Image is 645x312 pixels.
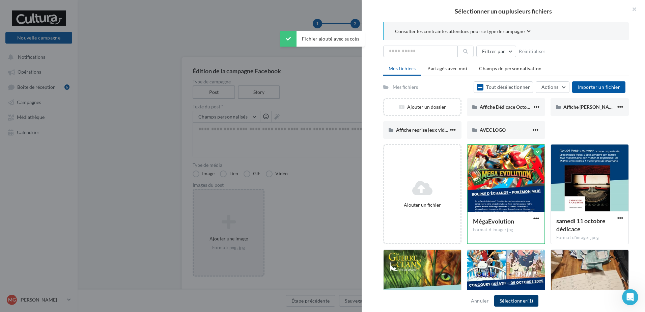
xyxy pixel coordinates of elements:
[395,28,531,36] button: Consulter les contraintes attendues pour ce type de campagne
[393,84,418,90] div: Mes fichiers
[480,104,552,110] span: Affiche Dédicace Octobre (2025) 1
[480,127,506,133] span: AVEC LOGO
[387,202,458,208] div: Ajouter un fichier
[468,297,492,305] button: Annuler
[372,8,634,14] h2: Sélectionner un ou plusieurs fichiers
[578,84,620,90] span: Importer un fichier
[536,81,569,93] button: Actions
[474,81,533,93] button: Tout désélectionner
[427,66,467,71] span: Partagés avec moi
[280,31,365,47] div: Fichier ajouté avec succès
[516,47,549,55] button: Réinitialiser
[384,104,460,110] div: Ajouter un dossier
[556,217,606,233] span: samedi 11 octobre dédicace
[622,289,638,305] iframe: Intercom live chat
[572,81,625,93] button: Importer un fichier
[479,66,541,71] span: Champs de personnalisation
[563,104,617,110] span: Affiche [PERSON_NAME]
[473,217,514,225] span: MégaEvolution
[389,66,416,71] span: Mes fichiers
[556,235,623,241] div: Format d'image: jpeg
[473,227,539,233] div: Format d'image: jpg
[396,127,450,133] span: Affiche reprise jeux vidéo
[395,28,525,35] span: Consulter les contraintes attendues pour ce type de campagne
[476,46,516,57] button: Filtrer par
[527,298,533,304] span: (1)
[541,84,558,90] span: Actions
[494,295,538,307] button: Sélectionner(1)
